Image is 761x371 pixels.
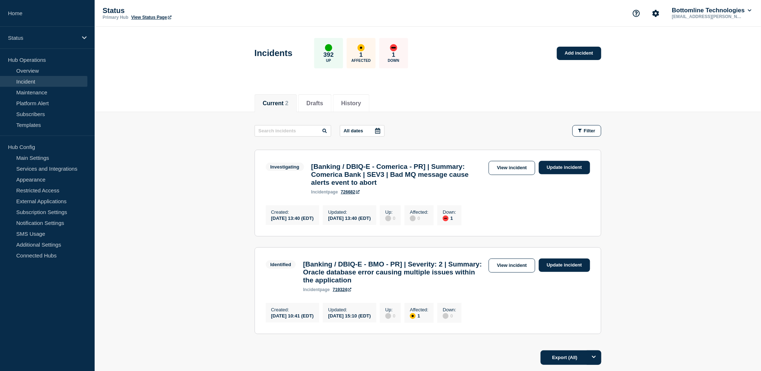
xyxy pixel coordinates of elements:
a: View incident [489,259,535,273]
div: 0 [385,312,395,319]
button: Export (All) [541,350,601,365]
p: Up : [385,209,395,215]
input: Search incidents [255,125,331,137]
p: Affected : [410,307,428,312]
div: 0 [410,215,428,221]
h3: [Banking / DBIQ-E - BMO - PR] | Severity: 2 | Summary: Oracle database error causing multiple iss... [303,260,485,284]
div: [DATE] 10:41 (EDT) [271,312,314,319]
p: [EMAIL_ADDRESS][PERSON_NAME][DOMAIN_NAME] [671,14,746,19]
span: 2 [285,100,289,106]
button: Support [629,6,644,21]
button: History [341,100,361,107]
div: down [390,44,397,51]
p: Primary Hub [103,15,128,20]
a: Add incident [557,47,601,60]
button: Drafts [307,100,323,107]
p: 1 [359,51,363,59]
span: Identified [266,260,296,269]
p: Up : [385,307,395,312]
div: [DATE] 13:40 (EDT) [328,215,371,221]
button: All dates [340,125,385,137]
button: Account settings [648,6,663,21]
p: Updated : [328,307,371,312]
div: 0 [385,215,395,221]
span: incident [303,287,320,292]
a: 726682 [341,189,360,195]
div: disabled [410,216,416,221]
p: 392 [324,51,334,59]
a: View incident [489,161,535,175]
p: 1 [392,51,395,59]
a: Update incident [539,161,590,174]
p: Status [8,35,77,41]
div: affected [358,44,365,51]
a: View Status Page [131,15,171,20]
div: down [443,216,449,221]
h1: Incidents [255,48,293,58]
div: 0 [443,312,456,319]
div: [DATE] 13:40 (EDT) [271,215,314,221]
h3: [Banking / DBIQ-E - Comerica - PR] | Summary: Comerica Bank | SEV3 | Bad MQ message cause alerts ... [311,163,485,187]
a: Update incident [539,259,590,272]
p: Affected [351,59,371,63]
div: affected [410,313,416,319]
div: up [325,44,332,51]
p: Status [103,7,247,15]
p: page [303,287,330,292]
span: Filter [584,128,596,133]
p: Down : [443,307,456,312]
p: Up [326,59,331,63]
p: Down : [443,209,456,215]
p: Affected : [410,209,428,215]
p: Created : [271,307,314,312]
p: Down [388,59,399,63]
div: 1 [443,215,456,221]
p: All dates [344,128,363,133]
span: incident [311,189,328,195]
a: 719324 [333,287,351,292]
div: [DATE] 15:10 (EDT) [328,312,371,319]
div: 1 [410,312,428,319]
p: page [311,189,338,195]
button: Bottomline Technologies [671,7,753,14]
button: Filter [572,125,601,137]
div: disabled [443,313,449,319]
button: Options [587,350,601,365]
p: Updated : [328,209,371,215]
div: disabled [385,216,391,221]
button: Current 2 [263,100,289,107]
p: Created : [271,209,314,215]
span: Investigating [266,163,304,171]
div: disabled [385,313,391,319]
